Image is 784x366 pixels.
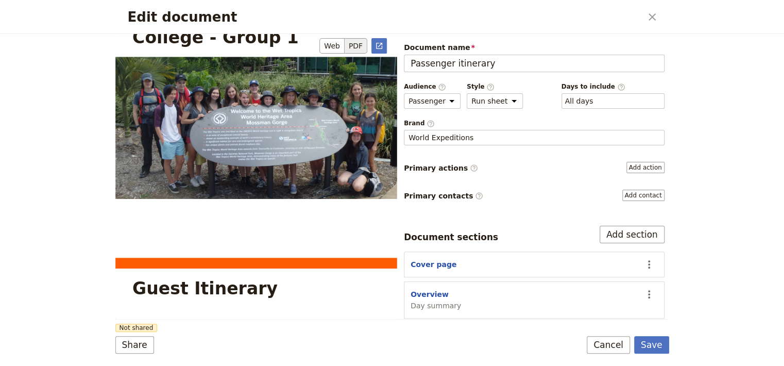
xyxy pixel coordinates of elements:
button: Share [115,336,154,354]
button: Primary actions​ [626,162,664,173]
span: ​ [475,192,483,200]
span: ​ [486,83,495,90]
span: Not shared [115,324,158,332]
select: Audience​ [404,93,461,109]
span: ​ [470,164,478,172]
button: Overview [411,289,449,300]
button: Add section [600,226,664,243]
button: Actions [640,256,658,273]
span: Primary actions [404,163,478,173]
span: Primary contacts [404,191,483,201]
span: Audience [404,82,461,91]
span: Days to include [561,82,664,91]
span: Style [467,82,523,91]
span: ​ [427,120,435,127]
span: ​ [617,83,625,90]
button: Cancel [587,336,630,354]
button: Actions [640,286,658,303]
span: Document name [404,42,664,53]
div: Guest Itinerary [132,280,278,297]
div: Document sections [404,231,498,243]
span: ​ [438,83,446,90]
button: Cover page [411,259,456,270]
button: Save [634,336,669,354]
input: Document name [404,55,664,72]
button: PDF [345,38,367,54]
button: Close dialog [643,8,661,26]
h2: Edit document [128,9,641,25]
button: Days to include​Clear input [565,96,593,106]
button: Primary contacts​ [622,190,664,201]
span: Day summary [411,301,461,311]
button: Web [319,38,345,54]
span: Brand [404,119,664,128]
select: Style​ [467,93,523,109]
span: World Expeditions [408,132,473,143]
button: Open full preview [371,38,387,54]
